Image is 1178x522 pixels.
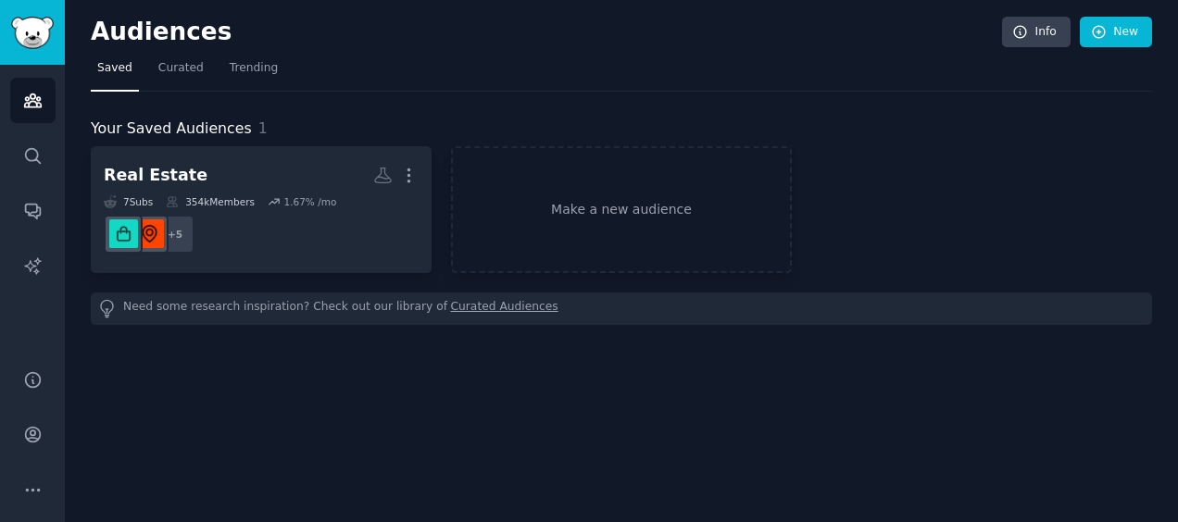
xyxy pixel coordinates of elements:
span: Saved [97,60,132,77]
h2: Audiences [91,18,1002,47]
div: 1.67 % /mo [283,195,336,208]
a: Curated Audiences [451,299,558,318]
img: PropertyManagement [109,219,138,248]
img: GummySearch logo [11,17,54,49]
a: Trending [223,54,284,92]
div: Need some research inspiration? Check out our library of [91,292,1152,325]
img: CommercialRealEstate [135,219,164,248]
a: Curated [152,54,210,92]
span: Your Saved Audiences [91,118,252,141]
div: + 5 [156,215,194,254]
a: Saved [91,54,139,92]
a: Info [1002,17,1071,48]
span: Trending [230,60,278,77]
div: Real Estate [104,164,207,187]
div: 7 Sub s [104,195,153,208]
div: 354k Members [166,195,255,208]
span: 1 [258,119,268,137]
a: Make a new audience [451,146,792,273]
a: Real Estate7Subs354kMembers1.67% /mo+5CommercialRealEstatePropertyManagement [91,146,432,273]
span: Curated [158,60,204,77]
a: New [1080,17,1152,48]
